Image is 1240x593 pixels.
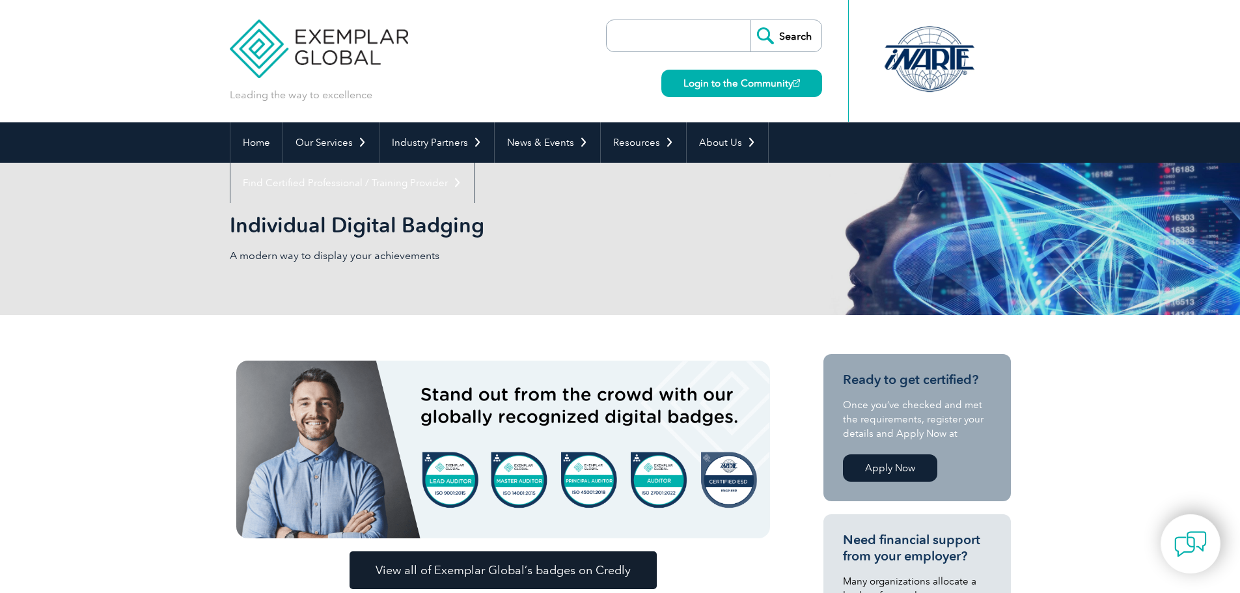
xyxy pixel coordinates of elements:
img: contact-chat.png [1174,528,1207,560]
p: Leading the way to excellence [230,88,372,102]
img: badges [236,361,770,538]
h2: Individual Digital Badging [230,215,777,236]
img: open_square.png [793,79,800,87]
a: Resources [601,122,686,163]
a: View all of Exemplar Global’s badges on Credly [350,551,657,589]
a: Find Certified Professional / Training Provider [230,163,474,203]
a: Our Services [283,122,379,163]
h3: Ready to get certified? [843,372,991,388]
p: Once you’ve checked and met the requirements, register your details and Apply Now at [843,398,991,441]
a: Apply Now [843,454,937,482]
span: View all of Exemplar Global’s badges on Credly [376,564,631,576]
p: A modern way to display your achievements [230,249,620,263]
a: Home [230,122,282,163]
a: Industry Partners [379,122,494,163]
input: Search [750,20,821,51]
a: News & Events [495,122,600,163]
h3: Need financial support from your employer? [843,532,991,564]
a: About Us [687,122,768,163]
a: Login to the Community [661,70,822,97]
